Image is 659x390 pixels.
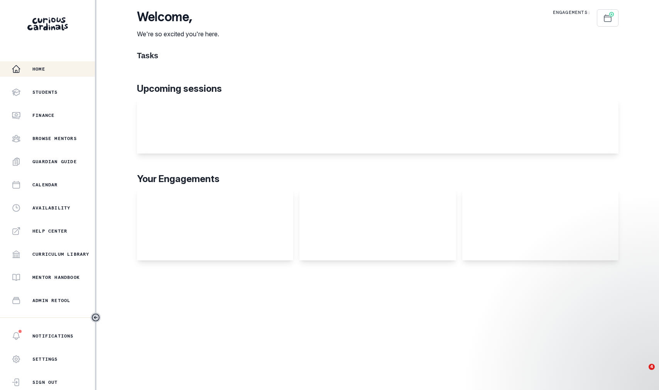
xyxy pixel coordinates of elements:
p: Admin Retool [32,297,70,304]
img: Curious Cardinals Logo [27,17,68,30]
p: Upcoming sessions [137,82,618,96]
p: Sign Out [32,379,58,385]
p: Your Engagements [137,172,618,186]
p: Curriculum Library [32,251,90,257]
button: Schedule Sessions [597,9,618,27]
button: Toggle sidebar [91,312,101,322]
p: Finance [32,112,54,118]
p: Engagements: [553,9,591,15]
p: Help Center [32,228,67,234]
p: Settings [32,356,58,362]
span: 4 [649,364,655,370]
p: Browse Mentors [32,135,77,142]
h1: Tasks [137,51,618,60]
p: Notifications [32,333,74,339]
p: Mentor Handbook [32,274,80,280]
iframe: Intercom live chat [633,364,651,382]
p: Students [32,89,58,95]
p: Calendar [32,182,58,188]
p: We're so excited you're here. [137,29,219,39]
p: Guardian Guide [32,159,77,165]
p: Home [32,66,45,72]
p: Welcome , [137,9,219,25]
p: Availability [32,205,70,211]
